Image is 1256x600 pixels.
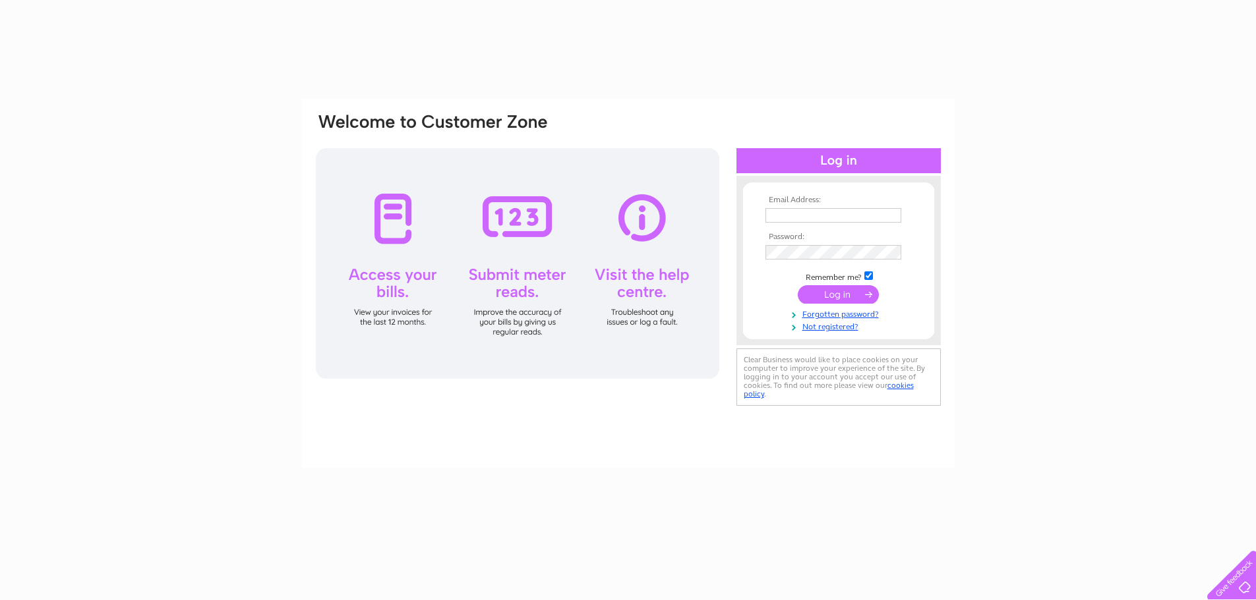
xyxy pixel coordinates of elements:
a: Not registered? [765,319,915,332]
th: Email Address: [762,196,915,205]
a: cookies policy [744,381,914,398]
a: Forgotten password? [765,307,915,319]
div: Clear Business would like to place cookies on your computer to improve your experience of the sit... [736,348,941,406]
th: Password: [762,232,915,242]
td: Remember me? [762,269,915,283]
input: Submit [798,285,879,304]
